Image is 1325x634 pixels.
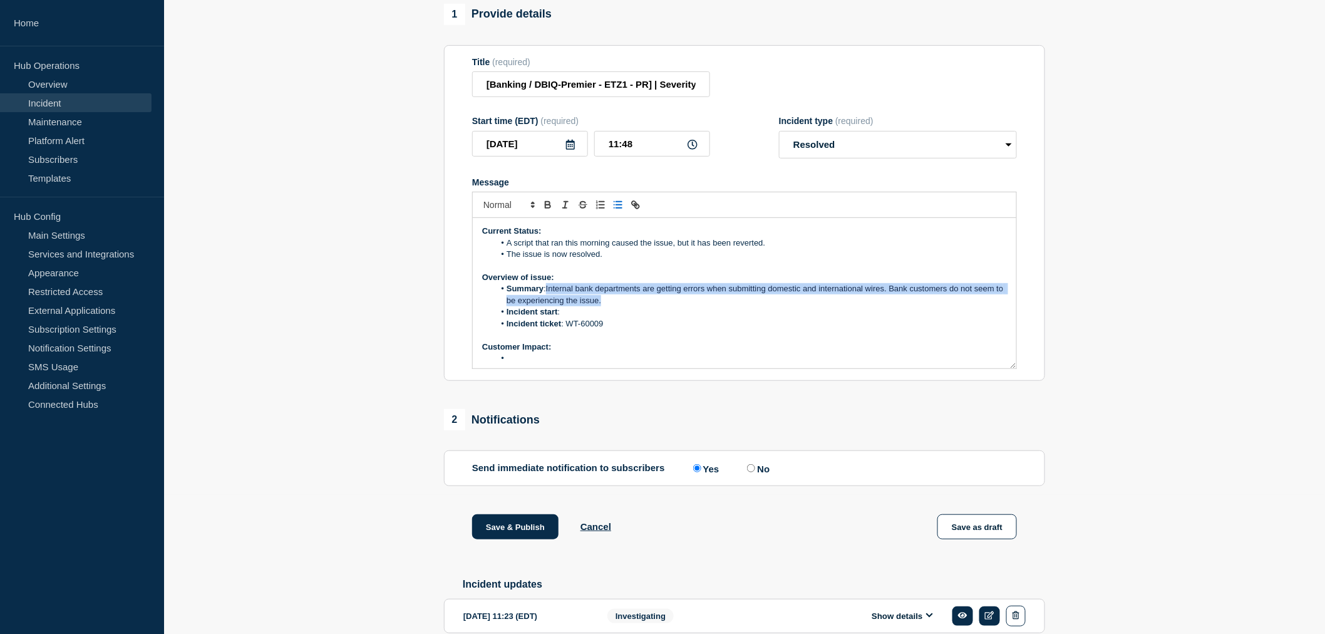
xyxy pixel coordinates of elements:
[472,462,665,474] p: Send immediate notification to subscribers
[507,319,561,328] strong: Incident ticket
[463,579,1045,590] h2: Incident updates
[444,4,552,25] div: Provide details
[472,116,710,126] div: Start time (EDT)
[482,342,552,351] strong: Customer Impact:
[472,514,559,539] button: Save & Publish
[482,273,554,282] strong: Overview of issue:
[627,197,644,212] button: Toggle link
[472,462,1017,474] div: Send immediate notification to subscribers
[937,514,1017,539] button: Save as draft
[472,131,588,157] input: YYYY-MM-DD
[609,197,627,212] button: Toggle bulleted list
[495,306,1008,318] li: :
[779,116,1017,126] div: Incident type
[868,611,937,621] button: Show details
[495,283,1008,306] li: :
[507,284,544,293] strong: Summary
[472,71,710,97] input: Title
[444,409,540,430] div: Notifications
[690,462,719,474] label: Yes
[779,131,1017,158] select: Incident type
[472,177,1017,187] div: Message
[444,4,465,25] span: 1
[835,116,874,126] span: (required)
[495,237,1008,249] li: A script that ran this morning caused the issue, but it has been reverted.
[478,197,539,212] span: Font size
[444,409,465,430] span: 2
[472,57,710,67] div: Title
[744,462,770,474] label: No
[693,464,701,472] input: Yes
[580,521,611,532] button: Cancel
[482,226,542,236] strong: Current Status:
[541,116,579,126] span: (required)
[492,57,530,67] span: (required)
[495,249,1008,260] li: The issue is now resolved.
[747,464,755,472] input: No
[495,318,1008,330] li: : WT-60009
[594,131,710,157] input: HH:MM
[507,284,1006,304] span: Internal bank departments are getting errors when submitting domestic and international wires. Ba...
[592,197,609,212] button: Toggle ordered list
[574,197,592,212] button: Toggle strikethrough text
[473,218,1016,368] div: Message
[539,197,557,212] button: Toggle bold text
[607,609,674,623] span: Investigating
[557,197,574,212] button: Toggle italic text
[507,307,558,316] strong: Incident start
[463,606,589,626] div: [DATE] 11:23 (EDT)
